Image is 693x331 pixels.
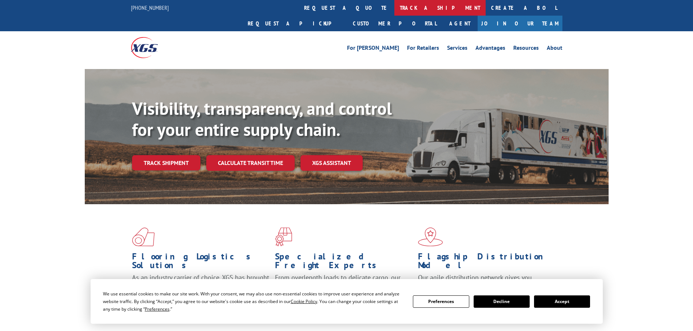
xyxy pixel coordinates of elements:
button: Decline [474,295,530,308]
a: Request a pickup [242,16,347,31]
a: Calculate transit time [206,155,295,171]
div: Cookie Consent Prompt [91,279,603,324]
span: Our agile distribution network gives you nationwide inventory management on demand. [418,273,552,290]
button: Preferences [413,295,469,308]
span: Preferences [145,306,170,312]
img: xgs-icon-flagship-distribution-model-red [418,227,443,246]
div: We use essential cookies to make our site work. With your consent, we may also use non-essential ... [103,290,404,313]
a: About [547,45,562,53]
a: Agent [442,16,478,31]
p: From overlength loads to delicate cargo, our experienced staff knows the best way to move your fr... [275,273,413,306]
a: Customer Portal [347,16,442,31]
a: XGS ASSISTANT [300,155,363,171]
a: [PHONE_NUMBER] [131,4,169,11]
a: Track shipment [132,155,200,170]
img: xgs-icon-total-supply-chain-intelligence-red [132,227,155,246]
a: For Retailers [407,45,439,53]
span: As an industry carrier of choice, XGS has brought innovation and dedication to flooring logistics... [132,273,269,299]
h1: Flooring Logistics Solutions [132,252,270,273]
b: Visibility, transparency, and control for your entire supply chain. [132,97,392,141]
span: Cookie Policy [291,298,317,304]
a: Advantages [475,45,505,53]
a: Services [447,45,467,53]
a: For [PERSON_NAME] [347,45,399,53]
button: Accept [534,295,590,308]
a: Resources [513,45,539,53]
a: Join Our Team [478,16,562,31]
img: xgs-icon-focused-on-flooring-red [275,227,292,246]
h1: Specialized Freight Experts [275,252,413,273]
h1: Flagship Distribution Model [418,252,555,273]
